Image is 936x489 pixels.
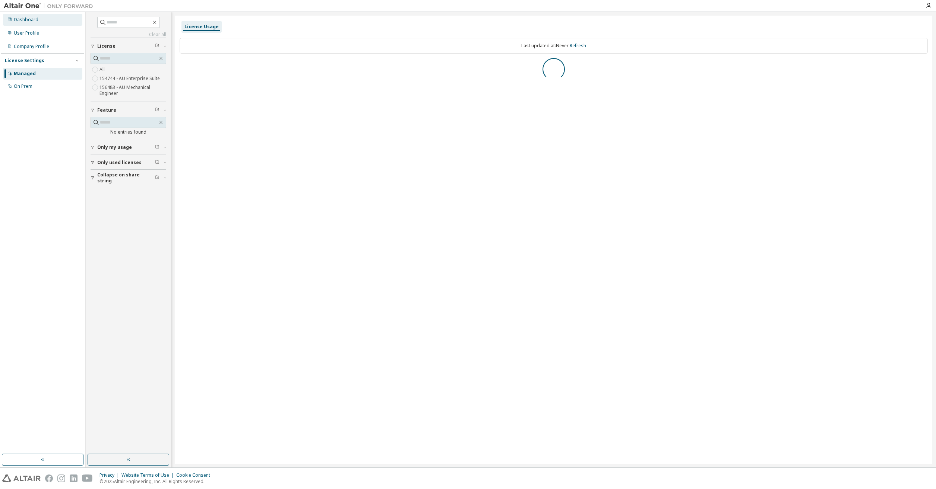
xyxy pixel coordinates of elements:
[99,472,121,478] div: Privacy
[14,83,32,89] div: On Prem
[5,58,44,64] div: License Settings
[155,144,159,150] span: Clear filter
[97,144,132,150] span: Only my usage
[14,30,39,36] div: User Profile
[155,175,159,181] span: Clear filter
[97,107,116,113] span: Feature
[91,32,166,38] a: Clear all
[99,65,106,74] label: All
[97,160,142,166] span: Only used licenses
[70,474,78,482] img: linkedin.svg
[176,472,215,478] div: Cookie Consent
[57,474,65,482] img: instagram.svg
[155,107,159,113] span: Clear filter
[14,71,36,77] div: Managed
[2,474,41,482] img: altair_logo.svg
[82,474,93,482] img: youtube.svg
[14,44,49,49] div: Company Profile
[91,102,166,118] button: Feature
[99,478,215,485] p: © 2025 Altair Engineering, Inc. All Rights Reserved.
[184,24,219,30] div: License Usage
[91,38,166,54] button: License
[14,17,38,23] div: Dashboard
[155,160,159,166] span: Clear filter
[180,38,928,54] div: Last updated at: Never
[91,129,166,135] div: No entries found
[570,42,586,49] a: Refresh
[99,83,166,98] label: 156483 - AU Mechanical Engineer
[155,43,159,49] span: Clear filter
[97,172,155,184] span: Collapse on share string
[91,154,166,171] button: Only used licenses
[91,139,166,156] button: Only my usage
[4,2,97,10] img: Altair One
[121,472,176,478] div: Website Terms of Use
[97,43,116,49] span: License
[45,474,53,482] img: facebook.svg
[91,170,166,186] button: Collapse on share string
[99,74,161,83] label: 154744 - AU Enterprise Suite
